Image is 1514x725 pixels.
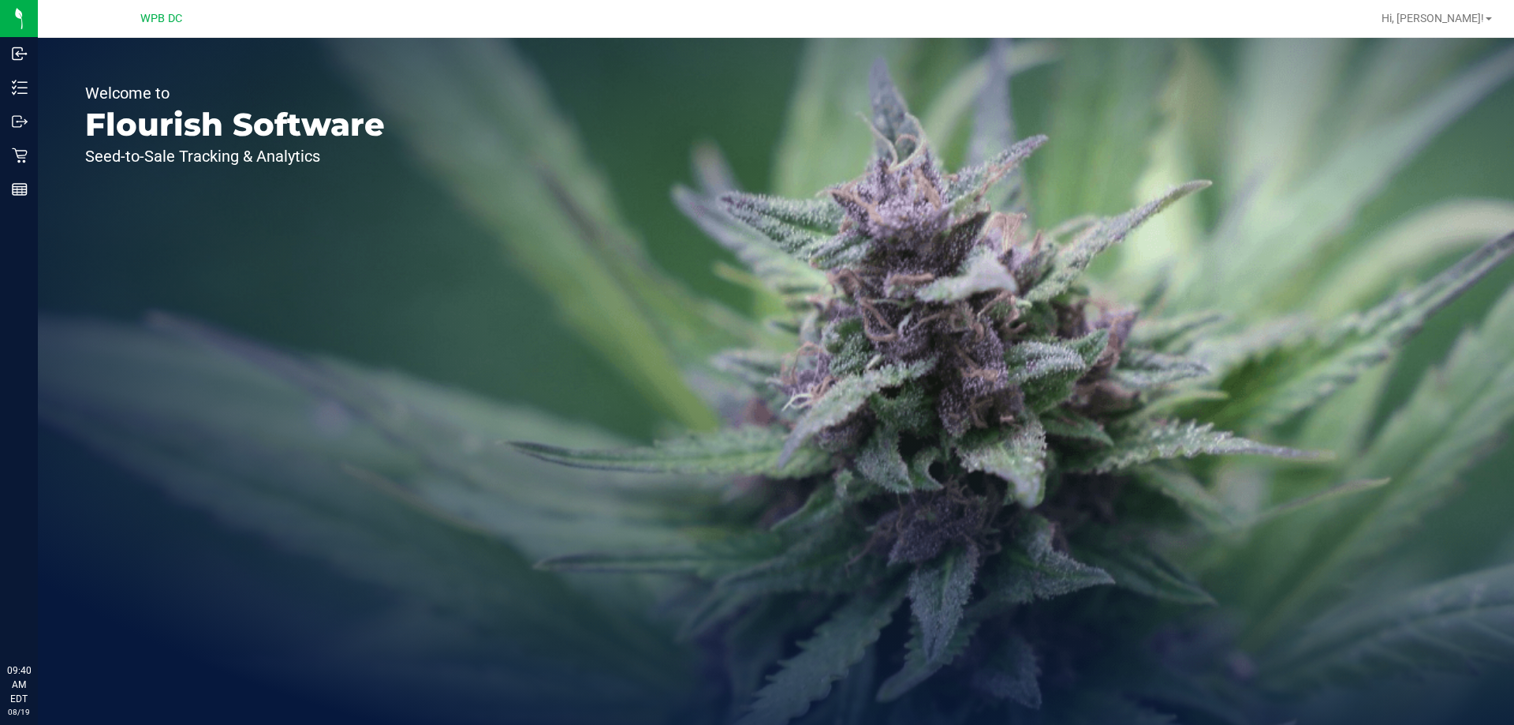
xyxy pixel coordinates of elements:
inline-svg: Retail [12,148,28,163]
inline-svg: Reports [12,181,28,197]
p: Flourish Software [85,109,385,140]
inline-svg: Outbound [12,114,28,129]
inline-svg: Inbound [12,46,28,62]
p: 08/19 [7,706,31,718]
p: Welcome to [85,85,385,101]
span: WPB DC [140,12,182,25]
inline-svg: Inventory [12,80,28,95]
iframe: Resource center [16,599,63,646]
p: 09:40 AM EDT [7,663,31,706]
span: Hi, [PERSON_NAME]! [1382,12,1484,24]
p: Seed-to-Sale Tracking & Analytics [85,148,385,164]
